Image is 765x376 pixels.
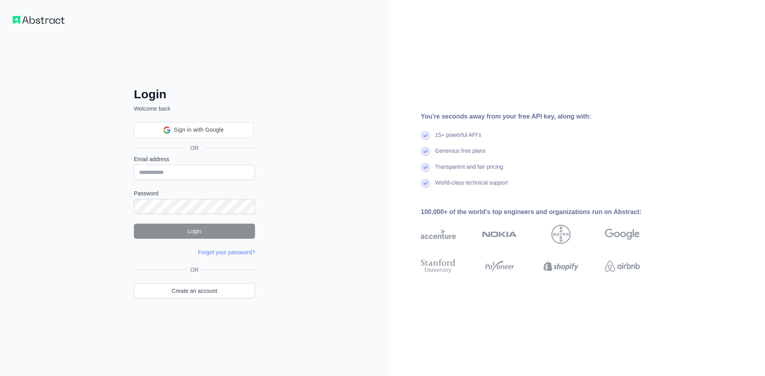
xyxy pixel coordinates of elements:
[435,131,481,147] div: 15+ powerful API's
[174,126,224,134] span: Sign in with Google
[435,179,508,195] div: World-class technical support
[482,257,517,275] img: payoneer
[435,147,486,163] div: Generous free plans
[421,179,430,188] img: check mark
[543,257,579,275] img: shopify
[605,225,640,244] img: google
[421,131,430,140] img: check mark
[421,225,456,244] img: accenture
[421,163,430,172] img: check mark
[605,257,640,275] img: airbnb
[187,266,202,274] span: OR
[134,283,255,298] a: Create an account
[435,163,503,179] div: Transparent and fair pricing
[421,257,456,275] img: stanford university
[198,249,255,255] a: Forgot your password?
[551,225,571,244] img: bayer
[482,225,517,244] img: nokia
[134,122,253,138] div: Sign in with Google
[421,147,430,156] img: check mark
[134,189,255,197] label: Password
[184,144,205,152] span: OR
[134,224,255,239] button: Login
[134,155,255,163] label: Email address
[134,105,255,113] p: Welcome back
[421,207,665,217] div: 100,000+ of the world's top engineers and organizations run on Abstract:
[13,16,65,24] img: Workflow
[421,112,665,121] div: You're seconds away from your free API key, along with:
[134,87,255,101] h2: Login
